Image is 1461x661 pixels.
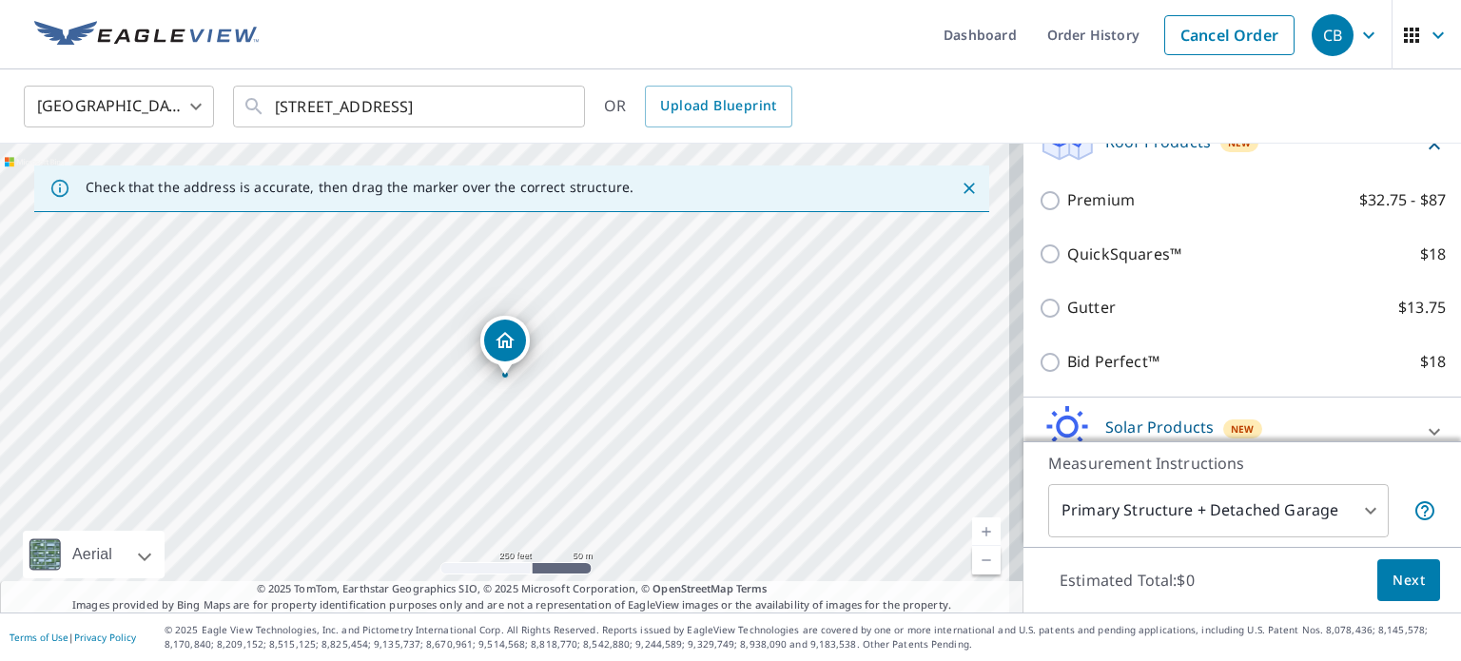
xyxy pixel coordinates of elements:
p: Gutter [1067,296,1116,320]
a: Upload Blueprint [645,86,791,127]
p: © 2025 Eagle View Technologies, Inc. and Pictometry International Corp. All Rights Reserved. Repo... [165,623,1451,651]
div: Primary Structure + Detached Garage [1048,484,1389,537]
div: CB [1312,14,1354,56]
span: Next [1393,569,1425,593]
button: Close [957,176,982,201]
p: Bid Perfect™ [1067,350,1159,374]
a: Current Level 17, Zoom Out [972,546,1001,574]
p: Measurement Instructions [1048,452,1436,475]
span: © 2025 TomTom, Earthstar Geographics SIO, © 2025 Microsoft Corporation, © [257,581,768,597]
div: Roof ProductsNew [1039,119,1446,173]
p: $32.75 - $87 [1359,188,1446,212]
p: $18 [1420,350,1446,374]
span: Upload Blueprint [660,94,776,118]
p: Estimated Total: $0 [1044,559,1210,601]
a: Terms of Use [10,631,68,644]
p: QuickSquares™ [1067,243,1181,266]
p: $18 [1420,243,1446,266]
div: Solar ProductsNew [1039,405,1446,459]
span: New [1231,421,1255,437]
div: [GEOGRAPHIC_DATA] [24,80,214,133]
div: OR [604,86,792,127]
span: Your report will include the primary structure and a detached garage if one exists. [1413,499,1436,522]
input: Search by address or latitude-longitude [275,80,546,133]
span: New [1228,135,1252,150]
a: Privacy Policy [74,631,136,644]
a: OpenStreetMap [653,581,732,595]
p: Solar Products [1105,416,1214,438]
p: Check that the address is accurate, then drag the marker over the correct structure. [86,179,633,196]
p: Premium [1067,188,1135,212]
div: Dropped pin, building 1, Residential property, 124 20th Ave Seattle, WA 98122 [480,316,530,375]
img: EV Logo [34,21,259,49]
a: Terms [736,581,768,595]
p: $13.75 [1398,296,1446,320]
button: Next [1377,559,1440,602]
div: Aerial [67,531,118,578]
div: Aerial [23,531,165,578]
a: Current Level 17, Zoom In [972,517,1001,546]
a: Cancel Order [1164,15,1295,55]
p: | [10,632,136,643]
